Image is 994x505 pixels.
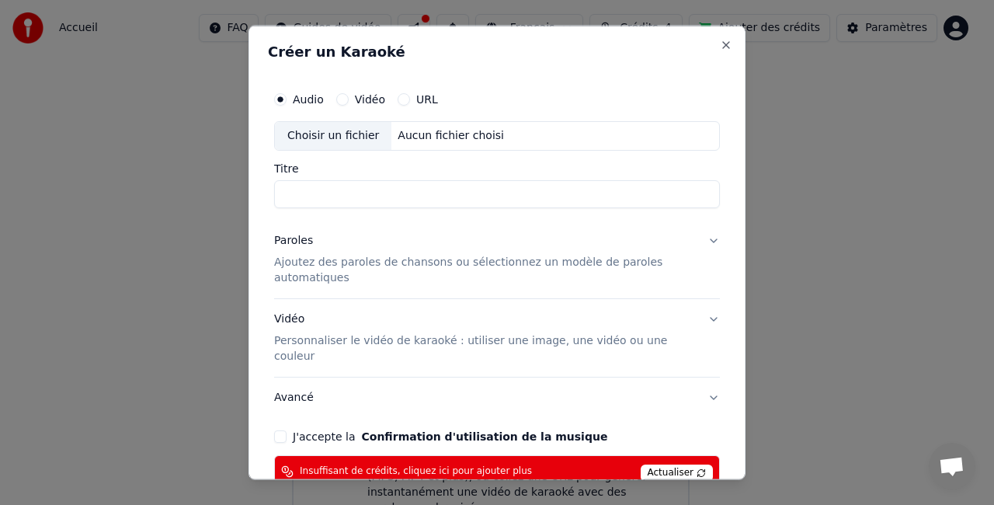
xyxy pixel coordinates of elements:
[274,311,695,364] div: Vidéo
[274,232,313,248] div: Paroles
[391,128,510,144] div: Aucun fichier choisi
[274,162,720,173] label: Titre
[274,333,695,364] p: Personnaliser le vidéo de karaoké : utiliser une image, une vidéo ou une couleur
[268,45,726,59] h2: Créer un Karaoké
[355,94,385,105] label: Vidéo
[416,94,438,105] label: URL
[274,220,720,298] button: ParolesAjoutez des paroles de chansons ou sélectionnez un modèle de paroles automatiques
[274,298,720,376] button: VidéoPersonnaliser le vidéo de karaoké : utiliser une image, une vidéo ou une couleur
[293,430,607,441] label: J'accepte la
[293,94,324,105] label: Audio
[274,377,720,417] button: Avancé
[361,430,607,441] button: J'accepte la
[641,464,714,481] span: Actualiser
[275,122,391,150] div: Choisir un fichier
[274,254,695,285] p: Ajoutez des paroles de chansons ou sélectionnez un modèle de paroles automatiques
[300,465,532,478] span: Insuffisant de crédits, cliquez ici pour ajouter plus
